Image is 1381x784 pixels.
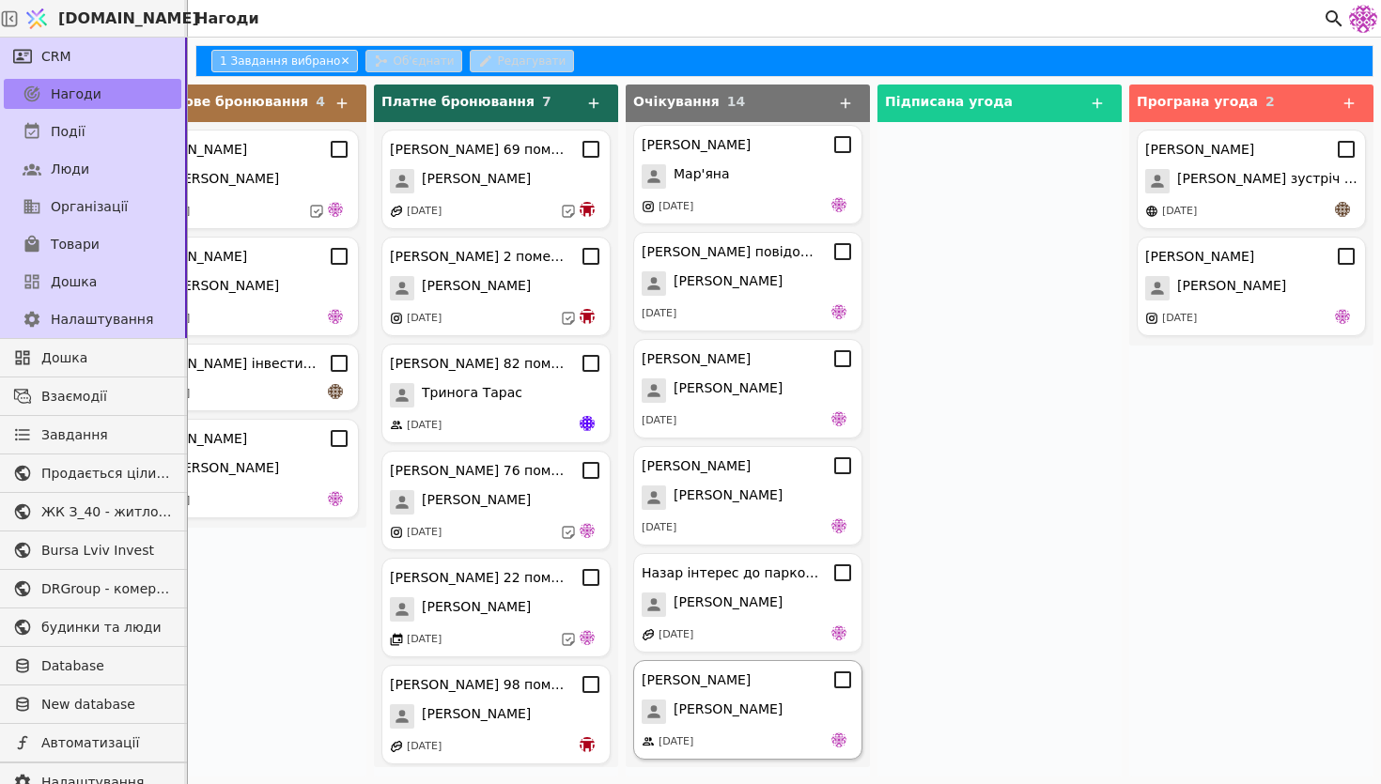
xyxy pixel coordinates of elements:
span: Мар'яна [674,164,730,189]
a: Продається цілий будинок [PERSON_NAME] нерухомість [4,458,181,488]
img: affiliate-program.svg [390,740,403,753]
span: [PERSON_NAME] [674,485,783,510]
a: Database [4,651,181,681]
div: [PERSON_NAME] 76 помешкання [PERSON_NAME] [390,461,568,481]
div: [PERSON_NAME][PERSON_NAME] зустріч 13.08[DATE]an [1137,130,1366,229]
span: [PERSON_NAME] [422,169,531,193]
img: de [580,523,595,538]
div: [DATE] [642,413,676,429]
div: [PERSON_NAME] 98 помешкання [PERSON_NAME] [390,675,568,695]
a: Дошка [4,267,181,297]
img: affiliate-program.svg [390,205,403,218]
div: [PERSON_NAME][PERSON_NAME][DATE]de [633,339,862,438]
img: de [328,491,343,506]
div: [DATE] [407,739,442,755]
span: 2 [1265,94,1275,109]
div: [PERSON_NAME] [1145,247,1254,267]
span: [PERSON_NAME] [170,276,279,300]
div: [PERSON_NAME] 22 помешкання курдонери[PERSON_NAME][DATE]de [381,558,611,657]
span: [DOMAIN_NAME] [58,8,199,30]
img: events.svg [390,633,403,646]
div: [PERSON_NAME] інвестиція 1к - Квартира №66[DATE]an [130,344,359,411]
div: [PERSON_NAME] 76 помешкання [PERSON_NAME][PERSON_NAME][DATE]de [381,451,611,550]
img: de [1335,309,1350,324]
img: bo [580,202,595,217]
img: people.svg [390,419,403,432]
div: Назар інтерес до паркомісць[PERSON_NAME][DATE]de [633,553,862,653]
div: [PERSON_NAME][PERSON_NAME][DATE]de [633,446,862,546]
a: DRGroup - комерційна нерухоомість [4,574,181,604]
div: [DATE] [659,627,693,643]
a: CRM [4,41,181,71]
span: Завдання [41,425,108,445]
span: [PERSON_NAME] [1177,276,1286,300]
div: [PERSON_NAME] [138,429,247,449]
div: [PERSON_NAME] [642,456,751,476]
div: [PERSON_NAME][PERSON_NAME][DATE]de [130,130,359,229]
div: [PERSON_NAME] повідомити коли будуть в продажі паркомісця [642,242,820,262]
span: 14 [727,94,745,109]
span: ЖК З_40 - житлова та комерційна нерухомість класу Преміум [41,502,172,522]
a: ЖК З_40 - житлова та комерційна нерухомість класу Преміум [4,497,181,527]
button: Редагувати [470,50,574,72]
div: [PERSON_NAME][PERSON_NAME][DATE]de [130,237,359,336]
a: Дошка [4,343,181,373]
img: an [328,384,343,399]
img: Logo [23,1,51,37]
a: Завдання [4,420,181,450]
span: будинки та люди [41,618,172,638]
h2: Нагоди [188,8,259,30]
span: Організації [51,197,128,217]
a: Люди [4,154,181,184]
span: [PERSON_NAME] зустріч 13.08 [1177,169,1358,193]
span: [PERSON_NAME] [674,271,783,296]
a: Налаштування [4,304,181,334]
div: [PERSON_NAME] 82 помешкання [PERSON_NAME]Тринога Тарас[DATE]Яр [381,344,611,443]
span: Налаштування [51,310,153,330]
div: [DATE] [659,199,693,215]
div: [PERSON_NAME] [642,349,751,369]
span: DRGroup - комерційна нерухоомість [41,579,172,599]
span: Bursa Lviv Invest [41,541,172,561]
span: Очікування [633,94,720,109]
div: [PERSON_NAME] 69 помешкання [PERSON_NAME] [390,140,568,160]
span: [PERSON_NAME] [674,699,783,724]
span: 7 [542,94,551,109]
div: [PERSON_NAME] [138,247,247,267]
span: Database [41,656,172,676]
span: 4 [316,94,325,109]
a: Взаємодії [4,381,181,411]
div: [PERSON_NAME][PERSON_NAME][DATE]de [130,419,359,518]
div: [DATE] [407,204,442,220]
img: affiliate-program.svg [642,628,655,641]
img: instagram.svg [642,200,655,213]
img: instagram.svg [1145,312,1158,325]
span: Тринога Тарас [422,383,522,407]
div: [DATE] [407,525,442,541]
a: Організації [4,192,181,222]
div: [DATE] [407,632,442,648]
img: an [1335,202,1350,217]
div: [PERSON_NAME][PERSON_NAME][DATE]de [633,660,862,760]
img: de [831,197,846,212]
img: Яр [580,416,595,431]
div: [DATE] [642,520,676,536]
span: [PERSON_NAME] [170,169,279,193]
a: Нагоди [4,79,181,109]
img: online-store.svg [1145,205,1158,218]
a: Bursa Lviv Invest [4,535,181,565]
span: [PERSON_NAME] [422,276,531,300]
img: bo [580,737,595,752]
a: Автоматизації [4,728,181,758]
img: instagram.svg [390,312,403,325]
div: [PERSON_NAME][PERSON_NAME][DATE]de [1137,237,1366,336]
img: 137b5da8a4f5046b86490006a8dec47a [1349,5,1377,33]
span: Продається цілий будинок [PERSON_NAME] нерухомість [41,464,172,484]
a: New database [4,689,181,719]
div: [DATE] [1162,204,1197,220]
img: de [831,732,846,747]
a: Товари [4,229,181,259]
img: de [328,202,343,217]
a: Події [4,116,181,146]
div: [DATE] [407,418,442,434]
